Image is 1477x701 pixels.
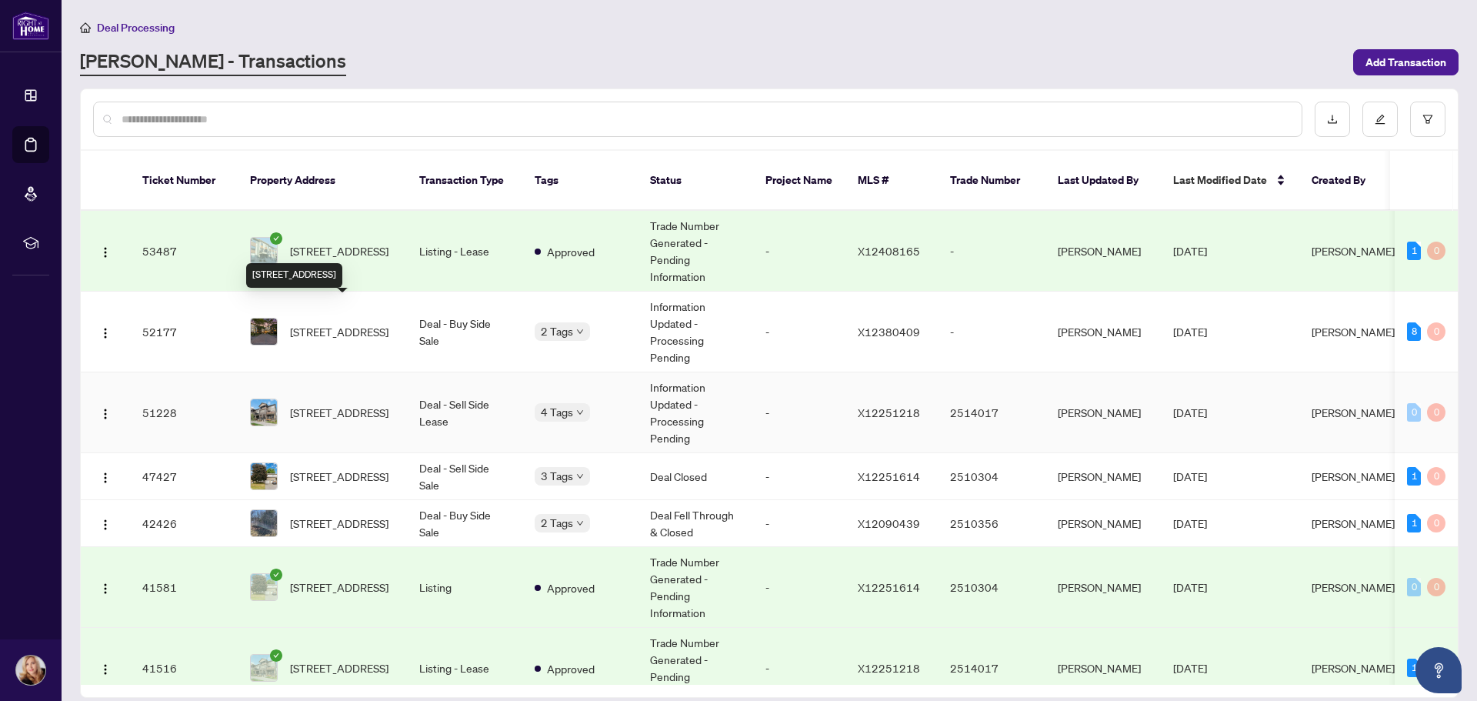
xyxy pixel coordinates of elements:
[547,579,595,596] span: Approved
[938,547,1045,628] td: 2510304
[1365,50,1446,75] span: Add Transaction
[1312,406,1395,419] span: [PERSON_NAME]
[1407,578,1421,596] div: 0
[290,323,388,340] span: [STREET_ADDRESS]
[1427,578,1445,596] div: 0
[858,469,920,483] span: X12251614
[1299,151,1392,211] th: Created By
[407,372,522,453] td: Deal - Sell Side Lease
[938,151,1045,211] th: Trade Number
[130,211,238,292] td: 53487
[99,582,112,595] img: Logo
[130,453,238,500] td: 47427
[638,500,753,547] td: Deal Fell Through & Closed
[541,514,573,532] span: 2 Tags
[1312,516,1395,530] span: [PERSON_NAME]
[1407,467,1421,486] div: 1
[522,151,638,211] th: Tags
[1045,500,1161,547] td: [PERSON_NAME]
[1410,102,1445,137] button: filter
[290,468,388,485] span: [STREET_ADDRESS]
[541,467,573,485] span: 3 Tags
[638,292,753,372] td: Information Updated - Processing Pending
[97,21,175,35] span: Deal Processing
[1312,469,1395,483] span: [PERSON_NAME]
[93,464,118,489] button: Logo
[1407,322,1421,341] div: 8
[858,325,920,339] span: X12380409
[1161,151,1299,211] th: Last Modified Date
[251,655,277,681] img: thumbnail-img
[99,519,112,531] img: Logo
[290,659,388,676] span: [STREET_ADDRESS]
[858,580,920,594] span: X12251614
[1045,292,1161,372] td: [PERSON_NAME]
[1045,151,1161,211] th: Last Updated By
[12,12,49,40] img: logo
[130,151,238,211] th: Ticket Number
[270,569,282,581] span: check-circle
[99,327,112,339] img: Logo
[270,232,282,245] span: check-circle
[1407,659,1421,677] div: 1
[407,547,522,628] td: Listing
[1173,580,1207,594] span: [DATE]
[638,151,753,211] th: Status
[407,292,522,372] td: Deal - Buy Side Sale
[1353,49,1459,75] button: Add Transaction
[251,510,277,536] img: thumbnail-img
[638,372,753,453] td: Information Updated - Processing Pending
[1045,547,1161,628] td: [PERSON_NAME]
[753,500,845,547] td: -
[251,463,277,489] img: thumbnail-img
[407,500,522,547] td: Deal - Buy Side Sale
[130,372,238,453] td: 51228
[845,151,938,211] th: MLS #
[93,575,118,599] button: Logo
[1415,647,1462,693] button: Open asap
[290,404,388,421] span: [STREET_ADDRESS]
[938,292,1045,372] td: -
[541,322,573,340] span: 2 Tags
[251,238,277,264] img: thumbnail-img
[1427,403,1445,422] div: 0
[130,547,238,628] td: 41581
[1173,661,1207,675] span: [DATE]
[246,263,342,288] div: [STREET_ADDRESS]
[753,372,845,453] td: -
[93,511,118,536] button: Logo
[238,151,407,211] th: Property Address
[99,663,112,676] img: Logo
[407,151,522,211] th: Transaction Type
[99,246,112,259] img: Logo
[93,319,118,344] button: Logo
[93,239,118,263] button: Logo
[576,409,584,416] span: down
[1407,514,1421,532] div: 1
[251,319,277,345] img: thumbnail-img
[753,292,845,372] td: -
[99,472,112,484] img: Logo
[938,372,1045,453] td: 2514017
[290,515,388,532] span: [STREET_ADDRESS]
[80,48,346,76] a: [PERSON_NAME] - Transactions
[1362,102,1398,137] button: edit
[938,453,1045,500] td: 2510304
[547,243,595,260] span: Approved
[290,579,388,596] span: [STREET_ADDRESS]
[1173,406,1207,419] span: [DATE]
[753,211,845,292] td: -
[858,406,920,419] span: X12251218
[290,242,388,259] span: [STREET_ADDRESS]
[1312,325,1395,339] span: [PERSON_NAME]
[858,661,920,675] span: X12251218
[1045,372,1161,453] td: [PERSON_NAME]
[251,574,277,600] img: thumbnail-img
[1422,114,1433,125] span: filter
[1315,102,1350,137] button: download
[858,244,920,258] span: X12408165
[1407,403,1421,422] div: 0
[753,453,845,500] td: -
[541,403,573,421] span: 4 Tags
[251,399,277,426] img: thumbnail-img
